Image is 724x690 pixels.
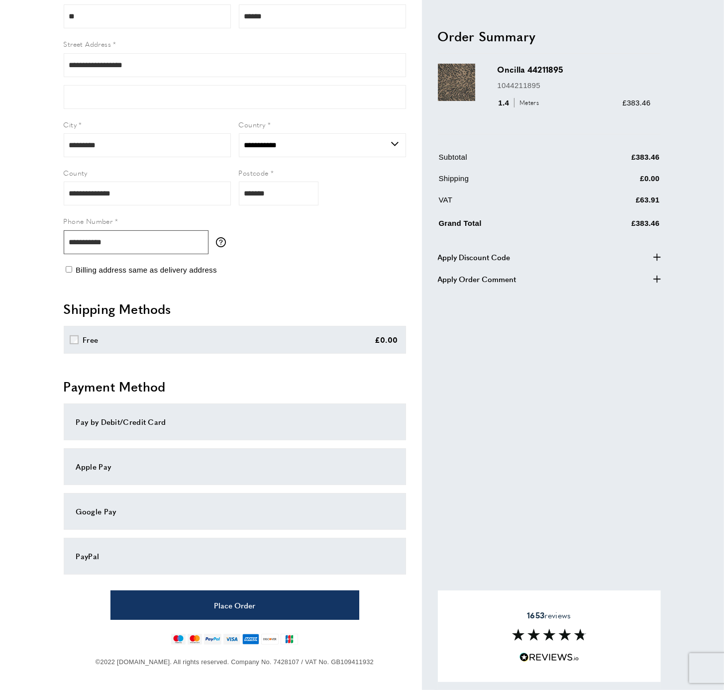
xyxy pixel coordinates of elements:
[76,266,217,274] span: Billing address same as delivery address
[64,39,111,49] span: Street Address
[438,27,661,45] h2: Order Summary
[242,634,260,645] img: american-express
[76,416,394,428] div: Pay by Debit/Credit Card
[281,634,298,645] img: jcb
[439,215,572,236] td: Grand Total
[573,215,660,236] td: £383.46
[573,194,660,213] td: £63.91
[204,634,221,645] img: paypal
[76,505,394,517] div: Google Pay
[527,610,571,620] span: reviews
[188,634,202,645] img: mastercard
[498,79,651,91] p: 1044211895
[261,634,279,645] img: discover
[622,98,650,106] span: £383.46
[498,64,651,75] h3: Oncilla 44211895
[438,273,517,285] span: Apply Order Comment
[216,237,231,247] button: More information
[66,266,72,273] input: Billing address same as delivery address
[439,172,572,192] td: Shipping
[110,591,359,620] button: Place Order
[239,168,269,178] span: Postcode
[64,300,406,318] h2: Shipping Methods
[171,634,186,645] img: maestro
[438,251,511,263] span: Apply Discount Code
[64,119,77,129] span: City
[439,194,572,213] td: VAT
[438,64,475,101] img: Oncilla 44211895
[239,119,266,129] span: Country
[76,550,394,562] div: PayPal
[439,151,572,170] td: Subtotal
[573,172,660,192] td: £0.00
[96,658,374,666] span: ©2022 [DOMAIN_NAME]. All rights reserved. Company No. 7428107 / VAT No. GB109411932
[64,168,88,178] span: County
[573,151,660,170] td: £383.46
[64,378,406,395] h2: Payment Method
[64,216,113,226] span: Phone Number
[514,98,541,107] span: Meters
[223,634,240,645] img: visa
[519,653,579,662] img: Reviews.io 5 stars
[512,629,587,641] img: Reviews section
[76,461,394,473] div: Apple Pay
[83,334,98,346] div: Free
[527,609,544,621] strong: 1653
[375,334,398,346] div: £0.00
[498,97,543,108] div: 1.4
